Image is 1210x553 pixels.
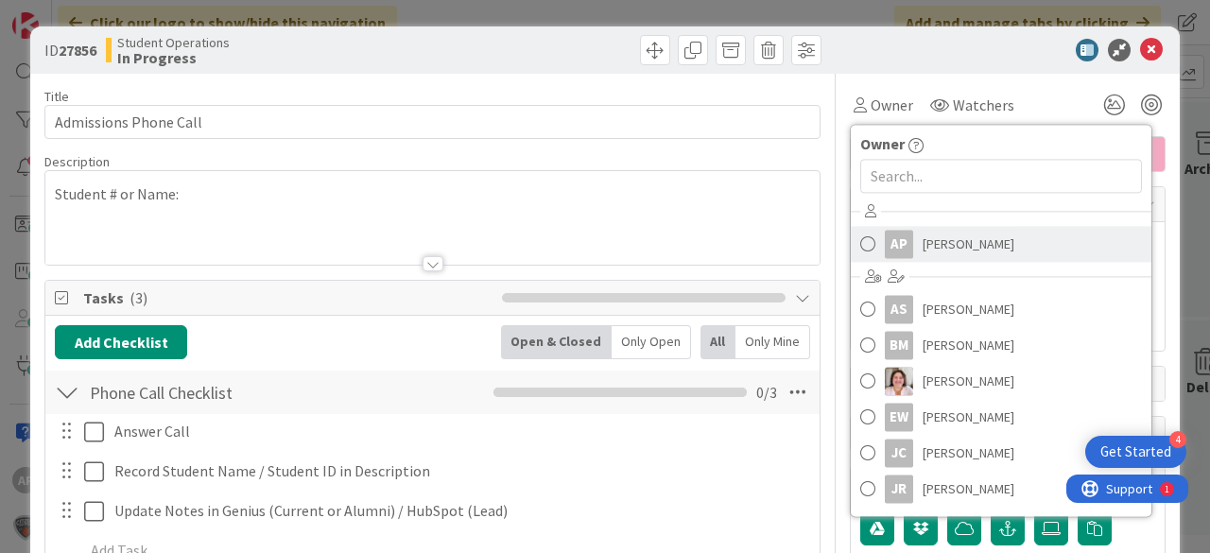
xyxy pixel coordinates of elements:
[860,132,905,155] span: Owner
[130,288,147,307] span: ( 3 )
[923,295,1014,323] span: [PERSON_NAME]
[885,403,913,431] div: EW
[117,35,230,50] span: Student Operations
[700,325,735,359] div: All
[44,88,69,105] label: Title
[735,325,810,359] div: Only Mine
[40,3,86,26] span: Support
[885,331,913,359] div: BM
[117,50,230,65] b: In Progress
[501,325,612,359] div: Open & Closed
[953,94,1014,116] span: Watchers
[114,421,806,442] p: Answer Call
[923,367,1014,395] span: [PERSON_NAME]
[44,153,110,170] span: Description
[851,226,1151,262] a: AP[PERSON_NAME]
[923,439,1014,467] span: [PERSON_NAME]
[885,439,913,467] div: JC
[885,475,913,503] div: JR
[851,507,1151,543] a: KO[PERSON_NAME]
[1169,431,1186,448] div: 4
[83,375,398,409] input: Add Checklist...
[885,230,913,258] div: AP
[885,295,913,323] div: AS
[114,460,806,482] p: Record Student Name / Student ID in Description
[612,325,691,359] div: Only Open
[851,435,1151,471] a: JC[PERSON_NAME]
[851,471,1151,507] a: JR[PERSON_NAME]
[851,327,1151,363] a: BM[PERSON_NAME]
[923,403,1014,431] span: [PERSON_NAME]
[923,331,1014,359] span: [PERSON_NAME]
[44,105,821,139] input: type card name here...
[885,367,913,395] img: EW
[114,500,806,522] p: Update Notes in Genius (Current or Alumni) / HubSpot (Lead)
[59,41,96,60] b: 27856
[851,399,1151,435] a: EW[PERSON_NAME]
[44,39,96,61] span: ID
[55,183,810,205] p: Student # or Name:
[1100,442,1171,461] div: Get Started
[871,94,913,116] span: Owner
[756,381,777,404] span: 0 / 3
[98,8,103,23] div: 1
[860,159,1142,193] input: Search...
[923,230,1014,258] span: [PERSON_NAME]
[851,363,1151,399] a: EW[PERSON_NAME]
[1085,436,1186,468] div: Open Get Started checklist, remaining modules: 4
[83,286,493,309] span: Tasks
[55,325,187,359] button: Add Checklist
[923,475,1014,503] span: [PERSON_NAME]
[851,291,1151,327] a: AS[PERSON_NAME]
